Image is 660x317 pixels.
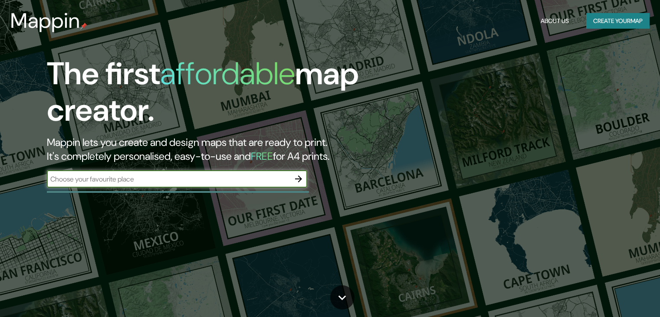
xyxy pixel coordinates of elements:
button: Create yourmap [586,13,650,29]
h5: FREE [251,149,273,163]
h1: The first map creator. [47,56,377,135]
h3: Mappin [10,9,80,33]
img: mappin-pin [80,23,87,30]
h1: affordable [160,53,295,94]
h2: Mappin lets you create and design maps that are ready to print. It's completely personalised, eas... [47,135,377,163]
button: About Us [537,13,572,29]
input: Choose your favourite place [47,174,290,184]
